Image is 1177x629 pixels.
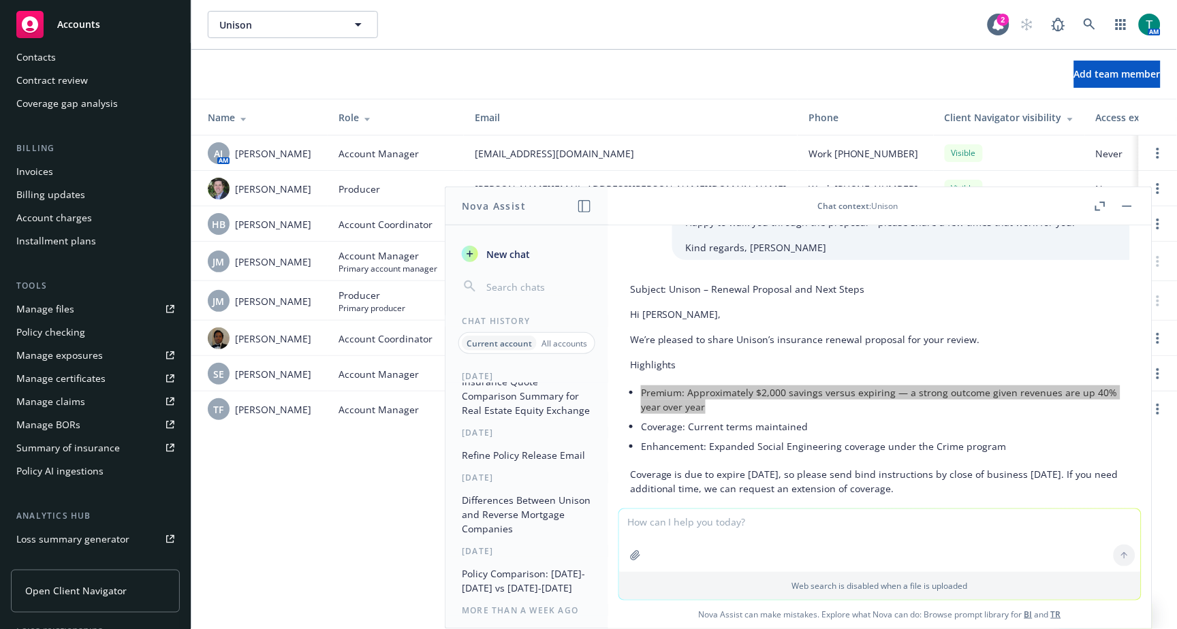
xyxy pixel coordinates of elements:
[11,528,180,550] a: Loss summary generator
[339,263,437,274] span: Primary account manager
[215,146,223,161] span: AJ
[235,332,311,346] span: [PERSON_NAME]
[445,472,608,483] div: [DATE]
[997,14,1009,26] div: 2
[57,19,100,30] span: Accounts
[1074,61,1161,88] button: Add team member
[11,391,180,413] a: Manage claims
[1051,609,1061,620] a: TR
[456,444,597,466] button: Refine Policy Release Email
[213,367,224,381] span: SE
[445,315,608,327] div: Chat History
[214,402,224,417] span: TF
[11,5,180,44] a: Accounts
[445,427,608,438] div: [DATE]
[16,161,53,182] div: Invoices
[614,600,1146,628] span: Nova Assist can make mistakes. Explore what Nova can do: Browse prompt library for and
[630,307,1130,321] p: Hi [PERSON_NAME],
[16,414,80,436] div: Manage BORs
[945,180,983,197] div: Visible
[456,489,597,540] button: Differences Between Unison and Reverse Mortgage Companies
[16,298,74,320] div: Manage files
[16,69,88,91] div: Contract review
[1150,145,1166,161] a: Open options
[1139,14,1161,35] img: photo
[445,370,608,382] div: [DATE]
[11,279,180,293] div: Tools
[16,344,103,366] div: Manage exposures
[16,528,129,550] div: Loss summary generator
[213,294,225,308] span: JM
[809,146,919,161] span: Work [PHONE_NUMBER]
[1074,67,1161,80] span: Add team member
[16,93,118,114] div: Coverage gap analysis
[542,338,587,349] p: All accounts
[235,402,311,417] span: [PERSON_NAME]
[11,509,180,523] div: Analytics hub
[11,161,180,182] a: Invoices
[11,142,180,155] div: Billing
[627,580,1133,592] p: Web search is disabled when a file is uploaded
[1150,216,1166,232] a: Open options
[219,18,337,32] span: Unison
[339,302,405,314] span: Primary producer
[339,146,419,161] span: Account Manager
[630,467,1130,496] p: Coverage is due to expire [DATE], so please send bind instructions by close of business [DATE]. I...
[11,460,180,482] a: Policy AI ingestions
[339,367,419,381] span: Account Manager
[630,357,1130,372] p: Highlights
[25,584,127,598] span: Open Client Navigator
[339,217,433,231] span: Account Coordinator
[475,182,787,196] span: [PERSON_NAME][EMAIL_ADDRESS][PERSON_NAME][DOMAIN_NAME]
[213,255,225,269] span: JM
[1150,330,1166,346] a: Open options
[809,110,923,125] div: Phone
[16,207,92,229] div: Account charges
[484,247,530,261] span: New chat
[1150,180,1166,197] a: Open options
[641,417,1130,436] li: Coverage: Current terms maintained
[11,93,180,114] a: Coverage gap analysis
[630,332,1130,346] p: We’re pleased to share Unison’s insurance renewal proposal for your review.
[11,414,180,436] a: Manage BORs
[16,391,85,413] div: Manage claims
[1108,11,1135,38] a: Switch app
[11,344,180,366] a: Manage exposures
[11,69,180,91] a: Contract review
[641,383,1130,417] li: Premium: Approximately $2,000 savings versus expiring — a strong outcome given revenues are up 40...
[818,200,870,212] span: Chat context
[818,200,898,212] div: : Unison
[339,248,437,263] span: Account Manager
[11,207,180,229] a: Account charges
[1045,11,1072,38] a: Report a Bug
[208,327,230,349] img: photo
[11,368,180,389] a: Manage certificates
[235,294,311,308] span: [PERSON_NAME]
[16,368,106,389] div: Manage certificates
[208,110,317,125] div: Name
[475,110,787,125] div: Email
[484,277,592,296] input: Search chats
[339,402,419,417] span: Account Manager
[445,604,608,616] div: More than a week ago
[16,184,85,206] div: Billing updates
[641,436,1130,456] li: Enhancement: Expanded Social Engineering coverage under the Crime program
[235,255,311,269] span: [PERSON_NAME]
[945,144,983,161] div: Visible
[809,182,919,196] span: Work [PHONE_NUMBER]
[11,298,180,320] a: Manage files
[630,506,1130,521] p: I’m happy to walk you through the proposal—please share a few times that work for you.
[16,437,120,459] div: Summary of insurance
[16,46,56,68] div: Contacts
[208,11,378,38] button: Unison
[339,110,453,125] div: Role
[235,182,311,196] span: [PERSON_NAME]
[945,110,1074,125] div: Client Navigator visibility
[1024,609,1033,620] a: BI
[456,562,597,599] button: Policy Comparison: [DATE]-[DATE] vs [DATE]-[DATE]
[208,178,230,199] img: photo
[11,321,180,343] a: Policy checking
[16,460,104,482] div: Policy AI ingestions
[16,230,96,252] div: Installment plans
